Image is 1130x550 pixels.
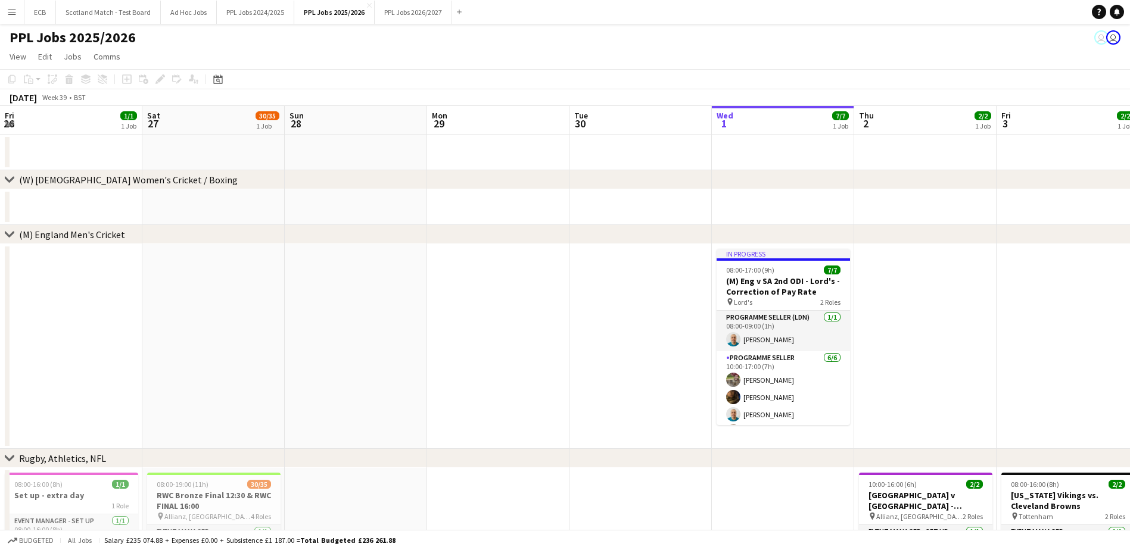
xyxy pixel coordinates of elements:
span: 7/7 [824,265,841,274]
span: 7/7 [832,111,849,120]
app-job-card: In progress08:00-17:00 (9h)7/7(M) Eng v SA 2nd ODI - Lord's - Correction of Pay Rate Lord's2 Role... [717,249,850,425]
span: Lord's [734,298,752,307]
span: 1/1 [120,111,137,120]
span: 08:00-17:00 (9h) [726,265,774,274]
button: Budgeted [6,534,55,547]
span: Comms [94,51,120,62]
span: 2 Roles [1105,512,1125,521]
button: ECB [24,1,56,24]
span: 29 [430,117,447,130]
h3: (M) Eng v SA 2nd ODI - Lord's - Correction of Pay Rate [717,276,850,297]
button: PPL Jobs 2026/2027 [375,1,452,24]
button: Scotland Match - Test Board [56,1,161,24]
h3: RWC Bronze Final 12:30 & RWC FINAL 16:00 [147,490,281,511]
span: Sun [289,110,304,121]
span: 30/35 [247,480,271,489]
app-user-avatar: Jane Barron [1106,30,1120,45]
div: (W) [DEMOGRAPHIC_DATA] Women's Cricket / Boxing [19,174,238,186]
app-card-role: Programme Seller6/610:00-17:00 (7h)[PERSON_NAME][PERSON_NAME][PERSON_NAME] [717,351,850,478]
span: 1 [715,117,733,130]
span: Jobs [64,51,82,62]
span: 2/2 [1109,480,1125,489]
app-card-role: Programme Seller (LDN)1/108:00-09:00 (1h)[PERSON_NAME] [717,311,850,351]
span: 2/2 [966,480,983,489]
div: 1 Job [975,121,991,130]
span: 08:00-16:00 (8h) [14,480,63,489]
span: All jobs [66,536,94,545]
span: Allianz, [GEOGRAPHIC_DATA] [164,512,251,521]
span: 30 [572,117,588,130]
span: 2 Roles [820,298,841,307]
a: Jobs [59,49,86,64]
h3: Set up - extra day [5,490,138,501]
div: BST [74,93,86,102]
app-user-avatar: Jane Barron [1094,30,1109,45]
span: Week 39 [39,93,69,102]
div: [DATE] [10,92,37,104]
span: Fri [5,110,14,121]
span: Allianz, [GEOGRAPHIC_DATA] [876,512,963,521]
span: Thu [859,110,874,121]
span: Tottenham [1019,512,1053,521]
span: Edit [38,51,52,62]
span: 08:00-16:00 (8h) [1011,480,1059,489]
span: Tue [574,110,588,121]
span: Wed [717,110,733,121]
span: View [10,51,26,62]
div: (M) England Men's Cricket [19,229,125,240]
span: 2/2 [975,111,991,120]
h3: [GEOGRAPHIC_DATA] v [GEOGRAPHIC_DATA] - Allianz, [GEOGRAPHIC_DATA] - Setup [859,490,992,511]
div: Rugby, Athletics, NFL [19,452,106,464]
h1: PPL Jobs 2025/2026 [10,29,136,46]
span: 28 [288,117,304,130]
div: Salary £235 074.88 + Expenses £0.00 + Subsistence £1 187.00 = [104,536,396,545]
span: Budgeted [19,536,54,545]
a: Edit [33,49,57,64]
a: View [5,49,31,64]
button: Ad Hoc Jobs [161,1,217,24]
div: 1 Job [833,121,848,130]
span: 27 [145,117,160,130]
span: 26 [3,117,14,130]
span: 2 Roles [963,512,983,521]
div: 1 Job [121,121,136,130]
span: 3 [1000,117,1011,130]
span: 08:00-19:00 (11h) [157,480,208,489]
a: Comms [89,49,125,64]
span: 10:00-16:00 (6h) [868,480,917,489]
span: Total Budgeted £236 261.88 [300,536,396,545]
span: 1 Role [111,501,129,510]
span: 2 [857,117,874,130]
div: In progress [717,249,850,258]
button: PPL Jobs 2025/2026 [294,1,375,24]
span: Mon [432,110,447,121]
span: 30/35 [256,111,279,120]
span: Fri [1001,110,1011,121]
button: PPL Jobs 2024/2025 [217,1,294,24]
span: 4 Roles [251,512,271,521]
span: Sat [147,110,160,121]
div: 1 Job [256,121,279,130]
span: 1/1 [112,480,129,489]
